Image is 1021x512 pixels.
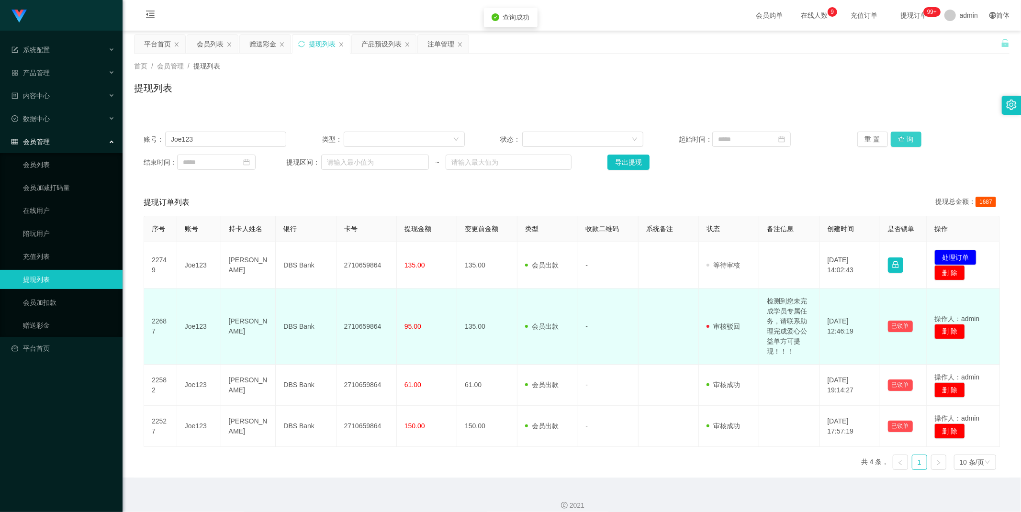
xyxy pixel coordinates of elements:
span: / [151,62,153,70]
td: DBS Bank [276,289,336,365]
button: 重 置 [857,132,888,147]
i: 图标: down [985,459,990,466]
i: 图标: calendar [243,159,250,166]
td: 2710659864 [337,365,397,406]
a: 会员加扣款 [23,293,115,312]
span: 操作人：admin [934,315,979,323]
td: 150.00 [457,406,517,447]
span: - [586,422,588,430]
span: 会员管理 [157,62,184,70]
span: 创建时间 [828,225,854,233]
span: 系统备注 [646,225,673,233]
li: 1 [912,455,927,470]
a: 陪玩用户 [23,224,115,243]
span: 充值订单 [846,12,882,19]
span: 序号 [152,225,165,233]
button: 查 询 [891,132,921,147]
td: [DATE] 14:02:43 [820,242,880,289]
span: 61.00 [404,381,421,389]
a: 会员列表 [23,155,115,174]
span: 会员出款 [525,381,559,389]
span: / [188,62,190,70]
i: 图标: profile [11,92,18,99]
li: 共 4 条， [861,455,889,470]
span: 提现列表 [193,62,220,70]
td: 135.00 [457,289,517,365]
a: 提现列表 [23,270,115,289]
span: 产品管理 [11,69,50,77]
div: 平台首页 [144,35,171,53]
span: 150.00 [404,422,425,430]
span: 1687 [976,197,996,207]
a: 会员加减打码量 [23,178,115,197]
td: 2710659864 [337,289,397,365]
td: 135.00 [457,242,517,289]
td: Joe123 [177,406,221,447]
sup: 9 [828,7,837,17]
h1: 提现列表 [134,81,172,95]
span: 类型 [525,225,539,233]
span: 审核成功 [707,422,740,430]
td: Joe123 [177,289,221,365]
span: 操作人：admin [934,414,979,422]
i: 图标: copyright [561,502,568,509]
i: 图标: close [457,42,463,47]
button: 删 除 [934,382,965,398]
img: logo.9652507e.png [11,10,27,23]
span: 类型： [322,134,344,145]
td: Joe123 [177,242,221,289]
input: 请输入最大值为 [446,155,572,170]
span: 首页 [134,62,147,70]
button: 已锁单 [888,421,913,432]
span: 等待审核 [707,261,740,269]
td: 2710659864 [337,406,397,447]
span: 会员出款 [525,422,559,430]
i: 图标: check-circle-o [11,115,18,122]
span: 提现订单 [896,12,932,19]
p: 9 [831,7,834,17]
td: 2710659864 [337,242,397,289]
span: 提现订单列表 [144,197,190,208]
i: 图标: appstore-o [11,69,18,76]
td: [DATE] 19:14:27 [820,365,880,406]
span: 内容中心 [11,92,50,100]
i: 图标: left [898,460,903,466]
sup: 1181 [923,7,941,17]
div: 注单管理 [427,35,454,53]
i: 图标: setting [1006,100,1017,110]
span: 系统配置 [11,46,50,54]
td: DBS Bank [276,242,336,289]
i: 图标: close [338,42,344,47]
td: [DATE] 12:46:19 [820,289,880,365]
input: 请输入 [165,132,286,147]
a: 充值列表 [23,247,115,266]
span: 起始时间： [679,134,712,145]
td: 22749 [144,242,177,289]
td: DBS Bank [276,406,336,447]
span: 变更前金额 [465,225,498,233]
div: 10 条/页 [960,455,984,469]
td: 22582 [144,365,177,406]
span: 提现区间： [286,157,321,167]
span: 操作人：admin [934,373,979,381]
span: 数据中心 [11,115,50,122]
span: 135.00 [404,261,425,269]
td: [PERSON_NAME] [221,365,276,406]
button: 处理订单 [934,250,976,265]
div: 会员列表 [197,35,224,53]
span: 结束时间： [144,157,177,167]
input: 请输入最小值为 [321,155,429,170]
i: 图标: calendar [778,136,785,143]
div: 赠送彩金 [249,35,276,53]
span: 会员出款 [525,323,559,330]
span: 卡号 [344,225,358,233]
td: [PERSON_NAME] [221,289,276,365]
td: 61.00 [457,365,517,406]
a: 1 [912,455,927,469]
a: 赠送彩金 [23,316,115,335]
button: 已锁单 [888,321,913,332]
td: [PERSON_NAME] [221,406,276,447]
li: 上一页 [893,455,908,470]
td: 22527 [144,406,177,447]
i: 图标: close [279,42,285,47]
